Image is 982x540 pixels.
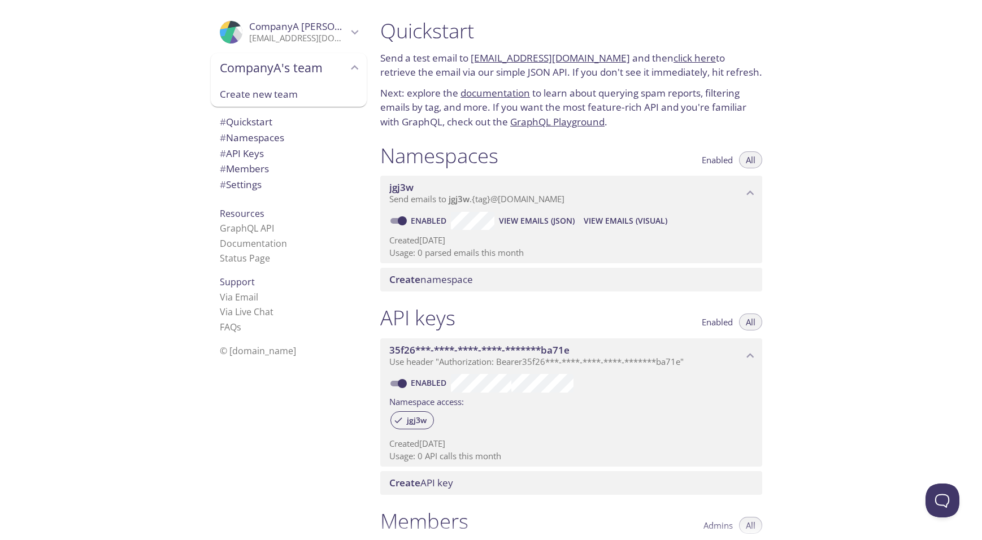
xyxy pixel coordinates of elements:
[380,508,468,534] h1: Members
[220,321,241,333] a: FAQ
[499,214,575,228] span: View Emails (JSON)
[380,143,498,168] h1: Namespaces
[925,484,959,517] iframe: Help Scout Beacon - Open
[220,131,284,144] span: Namespaces
[220,115,226,128] span: #
[220,345,296,357] span: © [DOMAIN_NAME]
[220,276,255,288] span: Support
[449,193,470,204] span: jgj3w
[220,60,347,76] span: CompanyA's team
[695,313,740,330] button: Enabled
[739,151,762,168] button: All
[211,130,367,146] div: Namespaces
[220,178,262,191] span: Settings
[380,471,762,495] div: Create API Key
[220,115,272,128] span: Quickstart
[220,162,226,175] span: #
[220,306,273,318] a: Via Live Chat
[380,51,762,80] p: Send a test email to and then to retrieve the email via our simple JSON API. If you don't see it ...
[697,517,740,534] button: Admins
[211,82,367,107] div: Create new team
[220,291,258,303] a: Via Email
[380,176,762,211] div: jgj3w namespace
[380,86,762,129] p: Next: explore the to learn about querying spam reports, filtering emails by tag, and more. If you...
[211,14,367,51] div: CompanyA Smith
[220,162,269,175] span: Members
[220,252,270,264] a: Status Page
[220,222,274,234] a: GraphQL API
[389,273,420,286] span: Create
[389,476,453,489] span: API key
[211,161,367,177] div: Members
[579,212,672,230] button: View Emails (Visual)
[220,131,226,144] span: #
[211,177,367,193] div: Team Settings
[390,411,434,429] div: jgj3w
[400,415,433,425] span: jgj3w
[249,20,377,33] span: CompanyA [PERSON_NAME]
[510,115,605,128] a: GraphQL Playground
[211,146,367,162] div: API Keys
[380,268,762,291] div: Create namespace
[389,273,473,286] span: namespace
[460,86,530,99] a: documentation
[220,147,226,160] span: #
[494,212,579,230] button: View Emails (JSON)
[211,53,367,82] div: CompanyA's team
[220,178,226,191] span: #
[674,51,716,64] a: click here
[389,234,753,246] p: Created [DATE]
[739,313,762,330] button: All
[389,193,564,204] span: Send emails to . {tag} @[DOMAIN_NAME]
[380,18,762,43] h1: Quickstart
[220,147,264,160] span: API Keys
[220,207,264,220] span: Resources
[409,215,451,226] a: Enabled
[220,87,358,102] span: Create new team
[389,438,753,450] p: Created [DATE]
[237,321,241,333] span: s
[389,247,753,259] p: Usage: 0 parsed emails this month
[249,33,347,44] p: [EMAIL_ADDRESS][DOMAIN_NAME]
[739,517,762,534] button: All
[389,393,464,409] label: Namespace access:
[409,377,451,388] a: Enabled
[471,51,630,64] a: [EMAIL_ADDRESS][DOMAIN_NAME]
[389,476,420,489] span: Create
[389,450,753,462] p: Usage: 0 API calls this month
[695,151,740,168] button: Enabled
[584,214,667,228] span: View Emails (Visual)
[380,305,455,330] h1: API keys
[211,114,367,130] div: Quickstart
[389,181,414,194] span: jgj3w
[220,237,287,250] a: Documentation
